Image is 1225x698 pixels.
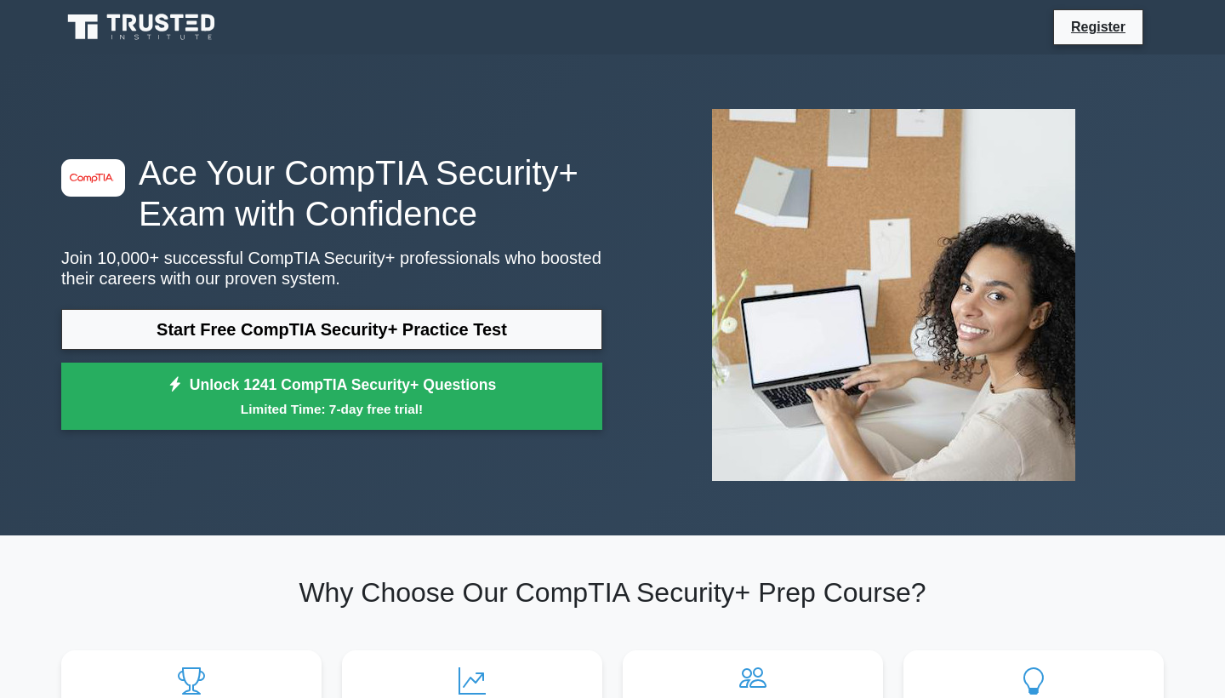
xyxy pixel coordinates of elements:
[61,309,602,350] a: Start Free CompTIA Security+ Practice Test
[1061,16,1136,37] a: Register
[61,363,602,431] a: Unlock 1241 CompTIA Security+ QuestionsLimited Time: 7-day free trial!
[61,248,602,289] p: Join 10,000+ successful CompTIA Security+ professionals who boosted their careers with our proven...
[61,152,602,234] h1: Ace Your CompTIA Security+ Exam with Confidence
[83,399,581,419] small: Limited Time: 7-day free trial!
[61,576,1164,609] h2: Why Choose Our CompTIA Security+ Prep Course?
